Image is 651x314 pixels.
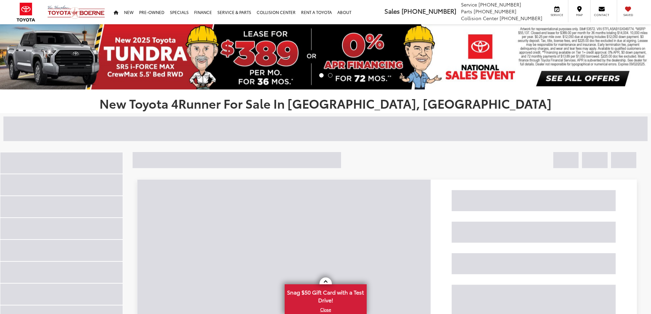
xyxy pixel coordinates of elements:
[461,15,498,22] span: Collision Center
[461,8,472,15] span: Parts
[461,1,477,8] span: Service
[384,6,400,15] span: Sales
[594,13,609,17] span: Contact
[47,5,105,19] img: Vic Vaughan Toyota of Boerne
[500,15,542,22] span: [PHONE_NUMBER]
[572,13,587,17] span: Map
[478,1,521,8] span: [PHONE_NUMBER]
[402,6,456,15] span: [PHONE_NUMBER]
[285,285,366,306] span: Snag $50 Gift Card with a Test Drive!
[474,8,516,15] span: [PHONE_NUMBER]
[621,13,636,17] span: Saved
[549,13,565,17] span: Service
